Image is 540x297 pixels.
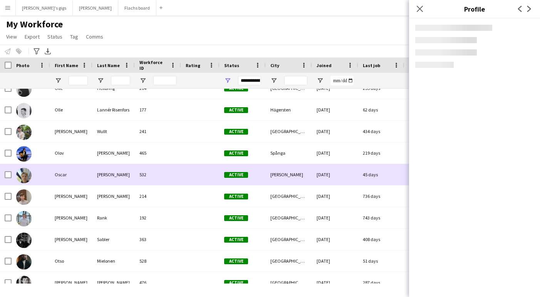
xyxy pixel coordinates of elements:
span: Status [224,62,239,68]
span: Active [224,258,248,264]
div: [PERSON_NAME] [266,164,312,185]
h3: Profile [409,4,540,14]
div: 0 [404,142,454,164]
input: Last Name Filter Input [111,76,130,85]
div: 528 [135,250,181,272]
div: 1 [404,99,454,120]
app-action-btn: Export XLSX [43,47,52,56]
div: Olle [50,99,92,120]
img: Olov Nilsson [16,146,32,162]
app-action-btn: Advanced filters [32,47,41,56]
div: Sabler [92,229,135,250]
img: Oskar Sabler [16,233,32,248]
span: Rating [186,62,200,68]
div: [PERSON_NAME] [92,272,135,293]
span: Active [224,280,248,286]
div: 1 [404,164,454,185]
div: 743 days [358,207,404,228]
div: 408 days [358,229,404,250]
div: 45 days [358,164,404,185]
img: Olle Lannér Risenfors [16,103,32,118]
button: Open Filter Menu [55,77,62,84]
div: [DATE] [312,164,358,185]
div: 219 days [358,142,404,164]
img: Oskar Rank [16,211,32,226]
div: [PERSON_NAME] [50,207,92,228]
div: [PERSON_NAME] [50,186,92,207]
button: Open Filter Menu [97,77,104,84]
img: Oskar Nordkvist [16,189,32,205]
button: Open Filter Menu [270,77,277,84]
div: [DATE] [312,250,358,272]
div: [PERSON_NAME] [50,272,92,293]
input: Workforce ID Filter Input [153,76,176,85]
span: Workforce ID [139,59,167,71]
div: 0 [404,229,454,250]
span: Last job [363,62,380,68]
button: [PERSON_NAME] [73,0,118,15]
div: 214 [135,186,181,207]
div: [DATE] [312,186,358,207]
div: 192 [135,207,181,228]
div: [DATE] [312,99,358,120]
div: [PERSON_NAME] [92,186,135,207]
a: Status [44,32,65,42]
a: Comms [83,32,106,42]
div: Wullt [92,121,135,142]
div: 532 [135,164,181,185]
span: Joined [317,62,332,68]
span: Active [224,86,248,91]
div: [GEOGRAPHIC_DATA] [266,229,312,250]
div: 0 [404,207,454,228]
div: [GEOGRAPHIC_DATA] [266,121,312,142]
div: [DATE] [312,142,358,164]
img: Otso Mielonen [16,254,32,270]
span: Export [25,33,40,40]
div: 0 [404,121,454,142]
div: Olov [50,142,92,164]
span: Photo [16,62,29,68]
div: [GEOGRAPHIC_DATA] [266,272,312,293]
div: [PERSON_NAME] [50,229,92,250]
div: [PERSON_NAME] [92,142,135,164]
span: View [6,33,17,40]
div: 434 days [358,121,404,142]
div: 736 days [358,186,404,207]
div: 0 [404,272,454,293]
div: Rank [92,207,135,228]
span: Comms [86,33,103,40]
div: [PERSON_NAME] [50,121,92,142]
span: Last Name [97,62,120,68]
div: [DATE] [312,121,358,142]
div: 0 [404,186,454,207]
span: My Workforce [6,19,63,30]
span: First Name [55,62,78,68]
input: City Filter Input [284,76,307,85]
span: Active [224,107,248,113]
input: First Name Filter Input [69,76,88,85]
div: Otso [50,250,92,272]
a: View [3,32,20,42]
div: Mielonen [92,250,135,272]
button: Open Filter Menu [317,77,324,84]
a: Export [22,32,43,42]
span: Active [224,194,248,199]
div: Oscar [50,164,92,185]
a: Tag [67,32,81,42]
span: Active [224,129,248,135]
button: Open Filter Menu [224,77,231,84]
div: [GEOGRAPHIC_DATA] [266,207,312,228]
div: [DATE] [312,272,358,293]
div: 465 [135,142,181,164]
div: 51 days [358,250,404,272]
div: [DATE] [312,207,358,228]
div: [DATE] [312,229,358,250]
div: 1 [404,250,454,272]
span: Active [224,215,248,221]
div: 241 [135,121,181,142]
div: Lannér Risenfors [92,99,135,120]
span: Active [224,172,248,178]
div: [PERSON_NAME] [92,164,135,185]
span: Active [224,150,248,156]
button: Flachs board [118,0,156,15]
